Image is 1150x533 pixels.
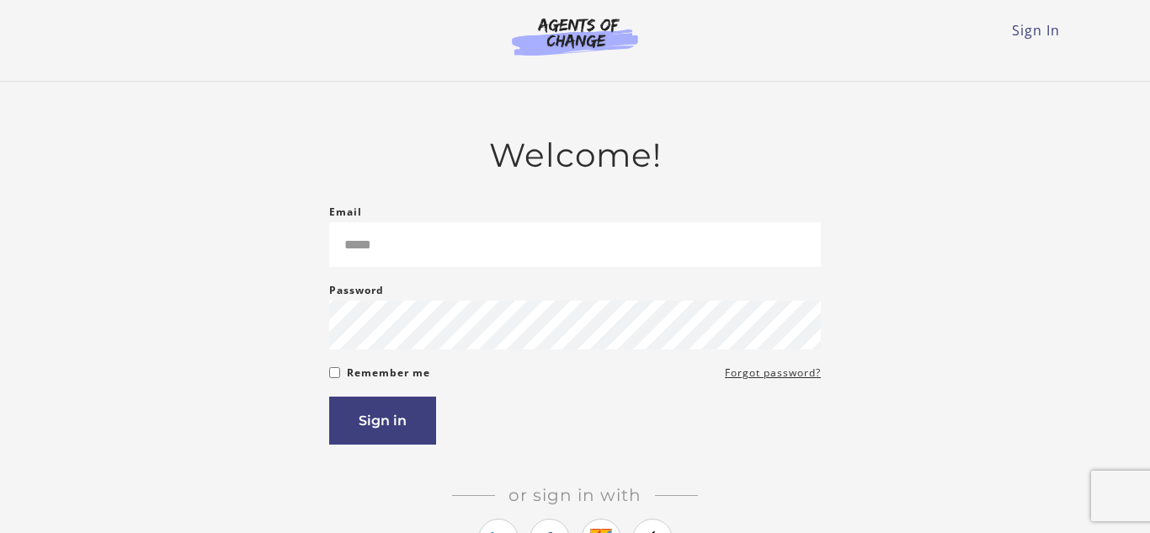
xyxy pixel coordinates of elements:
a: Forgot password? [725,363,821,383]
a: Sign In [1012,21,1060,40]
img: Agents of Change Logo [494,17,656,56]
button: Sign in [329,397,436,445]
label: Password [329,280,384,301]
h2: Welcome! [329,136,821,175]
span: Or sign in with [495,485,655,505]
label: Remember me [347,363,430,383]
label: Email [329,202,362,222]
